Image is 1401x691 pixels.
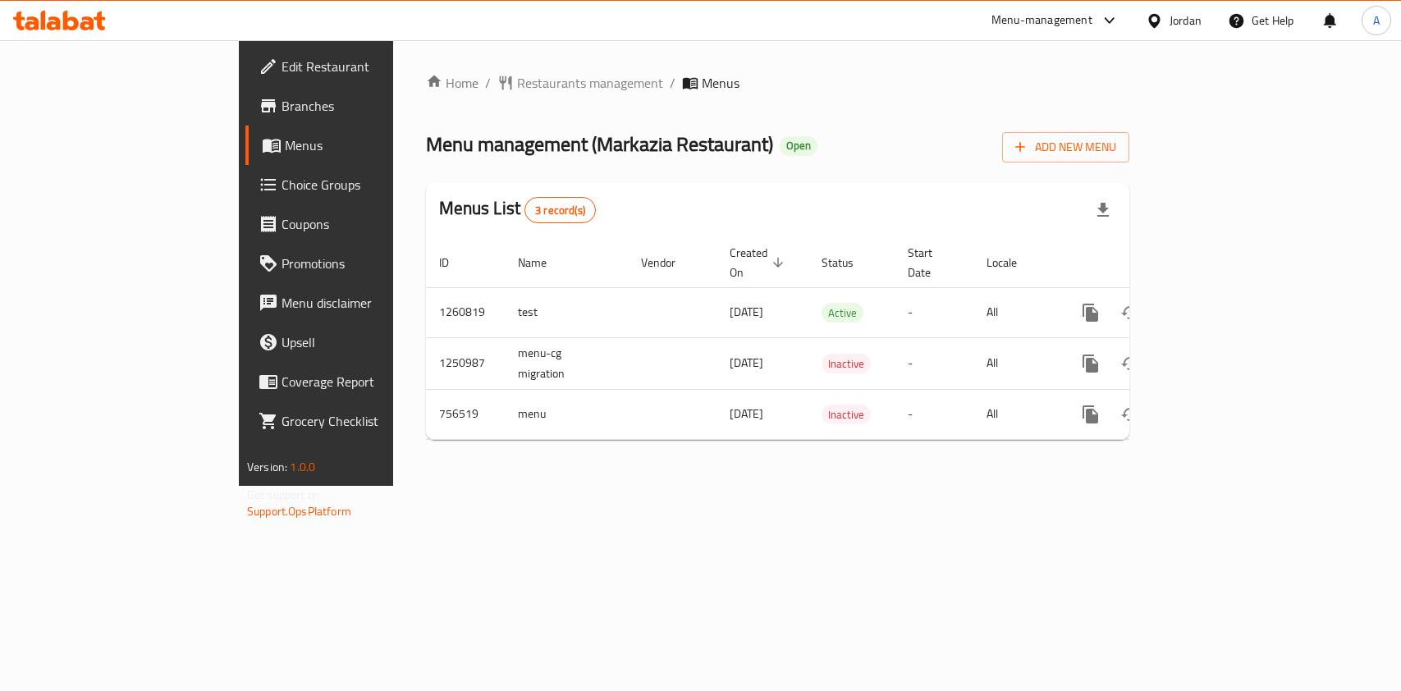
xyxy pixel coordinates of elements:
[1110,344,1150,383] button: Change Status
[730,403,763,424] span: [DATE]
[439,253,470,272] span: ID
[247,501,351,522] a: Support.OpsPlatform
[426,238,1242,440] table: enhanced table
[895,389,973,439] td: -
[245,323,473,362] a: Upsell
[518,253,568,272] span: Name
[245,244,473,283] a: Promotions
[245,47,473,86] a: Edit Restaurant
[426,126,773,162] span: Menu management ( Markazia Restaurant )
[285,135,460,155] span: Menus
[1110,293,1150,332] button: Change Status
[822,355,871,373] span: Inactive
[780,139,817,153] span: Open
[908,243,954,282] span: Start Date
[822,304,863,323] span: Active
[282,57,460,76] span: Edit Restaurant
[247,456,287,478] span: Version:
[524,197,596,223] div: Total records count
[991,11,1092,30] div: Menu-management
[1015,137,1116,158] span: Add New Menu
[485,73,491,93] li: /
[780,136,817,156] div: Open
[1071,395,1110,434] button: more
[730,301,763,323] span: [DATE]
[505,389,628,439] td: menu
[1110,395,1150,434] button: Change Status
[505,287,628,337] td: test
[822,303,863,323] div: Active
[282,332,460,352] span: Upsell
[245,126,473,165] a: Menus
[245,401,473,441] a: Grocery Checklist
[525,203,595,218] span: 3 record(s)
[973,389,1058,439] td: All
[822,253,875,272] span: Status
[517,73,663,93] span: Restaurants management
[1071,344,1110,383] button: more
[987,253,1038,272] span: Locale
[282,411,460,431] span: Grocery Checklist
[1170,11,1202,30] div: Jordan
[641,253,697,272] span: Vendor
[247,484,323,506] span: Get support on:
[1002,132,1129,162] button: Add New Menu
[245,165,473,204] a: Choice Groups
[245,362,473,401] a: Coverage Report
[895,337,973,389] td: -
[973,337,1058,389] td: All
[282,372,460,391] span: Coverage Report
[973,287,1058,337] td: All
[426,73,1129,93] nav: breadcrumb
[895,287,973,337] td: -
[822,405,871,424] span: Inactive
[439,196,596,223] h2: Menus List
[282,254,460,273] span: Promotions
[702,73,739,93] span: Menus
[290,456,315,478] span: 1.0.0
[497,73,663,93] a: Restaurants management
[1071,293,1110,332] button: more
[245,204,473,244] a: Coupons
[282,214,460,234] span: Coupons
[245,86,473,126] a: Branches
[1373,11,1380,30] span: A
[670,73,675,93] li: /
[1058,238,1242,288] th: Actions
[282,96,460,116] span: Branches
[730,352,763,373] span: [DATE]
[505,337,628,389] td: menu-cg migration
[822,354,871,373] div: Inactive
[282,293,460,313] span: Menu disclaimer
[730,243,789,282] span: Created On
[1083,190,1123,230] div: Export file
[245,283,473,323] a: Menu disclaimer
[282,175,460,194] span: Choice Groups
